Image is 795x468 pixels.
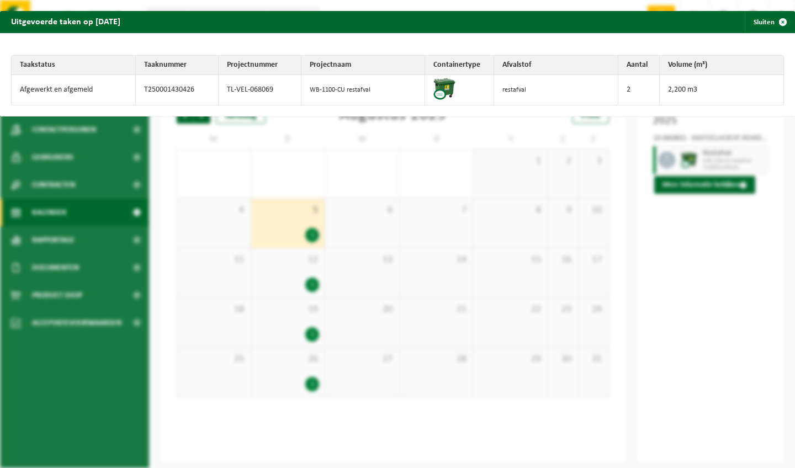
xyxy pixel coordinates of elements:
[219,56,301,75] th: Projectnummer
[618,75,660,105] td: 2
[12,75,136,105] td: Afgewerkt en afgemeld
[12,56,136,75] th: Taakstatus
[494,75,618,105] td: restafval
[433,78,455,100] img: WB-1100-CU
[660,75,784,105] td: 2,200 m3
[301,56,426,75] th: Projectnaam
[745,11,794,33] button: Sluiten
[425,56,494,75] th: Containertype
[494,56,618,75] th: Afvalstof
[136,75,219,105] td: T250001430426
[618,56,660,75] th: Aantal
[660,56,784,75] th: Volume (m³)
[136,56,219,75] th: Taaknummer
[219,75,301,105] td: TL-VEL-068069
[301,75,426,105] td: WB-1100-CU restafval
